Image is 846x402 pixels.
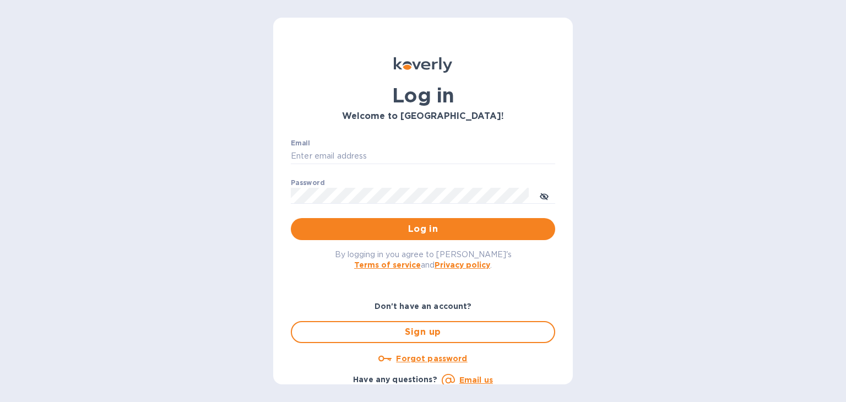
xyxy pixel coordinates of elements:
b: Don't have an account? [375,302,472,311]
a: Privacy policy [435,260,490,269]
label: Password [291,180,324,186]
button: Log in [291,218,555,240]
a: Terms of service [354,260,421,269]
span: Sign up [301,325,545,339]
button: toggle password visibility [533,184,555,207]
h3: Welcome to [GEOGRAPHIC_DATA]! [291,111,555,122]
input: Enter email address [291,148,555,165]
span: By logging in you agree to [PERSON_NAME]'s and . [335,250,512,269]
b: Have any questions? [353,375,437,384]
h1: Log in [291,84,555,107]
img: Koverly [394,57,452,73]
span: Log in [300,222,546,236]
button: Sign up [291,321,555,343]
u: Forgot password [396,354,467,363]
a: Email us [459,376,493,384]
label: Email [291,140,310,146]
